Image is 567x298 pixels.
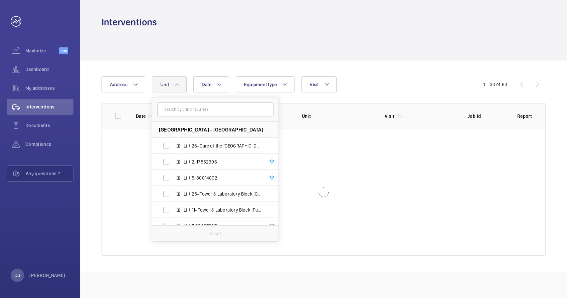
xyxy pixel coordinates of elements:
p: Date [136,113,146,119]
span: Equipment type [244,82,277,87]
span: [GEOGRAPHIC_DATA] - [GEOGRAPHIC_DATA] [159,126,263,133]
span: Lift 25- Tower & Laboratory Block (Goods), 68762027 [184,191,261,197]
span: Address [110,82,128,87]
button: Date [193,76,229,92]
span: Any questions ? [26,170,73,177]
button: Address [102,76,145,92]
span: Lift 11- Tower & Laboratory Block (Passenger), 70627739 [184,207,261,213]
p: Report [517,113,532,119]
input: Search by unit or address [157,102,273,116]
span: Visit [310,82,319,87]
span: My addresses [25,85,73,91]
span: Maximize [25,47,59,54]
div: 1 – 30 of 63 [483,81,507,88]
button: Equipment type [236,76,295,92]
p: [PERSON_NAME] [29,272,65,279]
p: Reset [210,230,221,237]
span: Unit [160,82,169,87]
span: Interventions [25,103,73,110]
p: Visit [385,113,395,119]
span: Lift 5, 80014002 [184,175,261,181]
span: Beta [59,47,68,54]
p: Unit [302,113,374,119]
span: Dashboard [25,66,73,73]
button: Visit [301,76,336,92]
span: Lift 26- Care of the [GEOGRAPHIC_DATA] (Passenger), 52561515 [184,142,261,149]
span: Date [202,82,211,87]
h1: Interventions [102,16,157,28]
p: OG [14,272,20,279]
span: Lift 2, 17852396 [184,159,261,165]
span: Compliance [25,141,73,147]
p: Job Id [467,113,507,119]
button: Unit [152,76,187,92]
span: Lift 7, 62687327 [184,223,261,229]
span: Documents [25,122,73,129]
